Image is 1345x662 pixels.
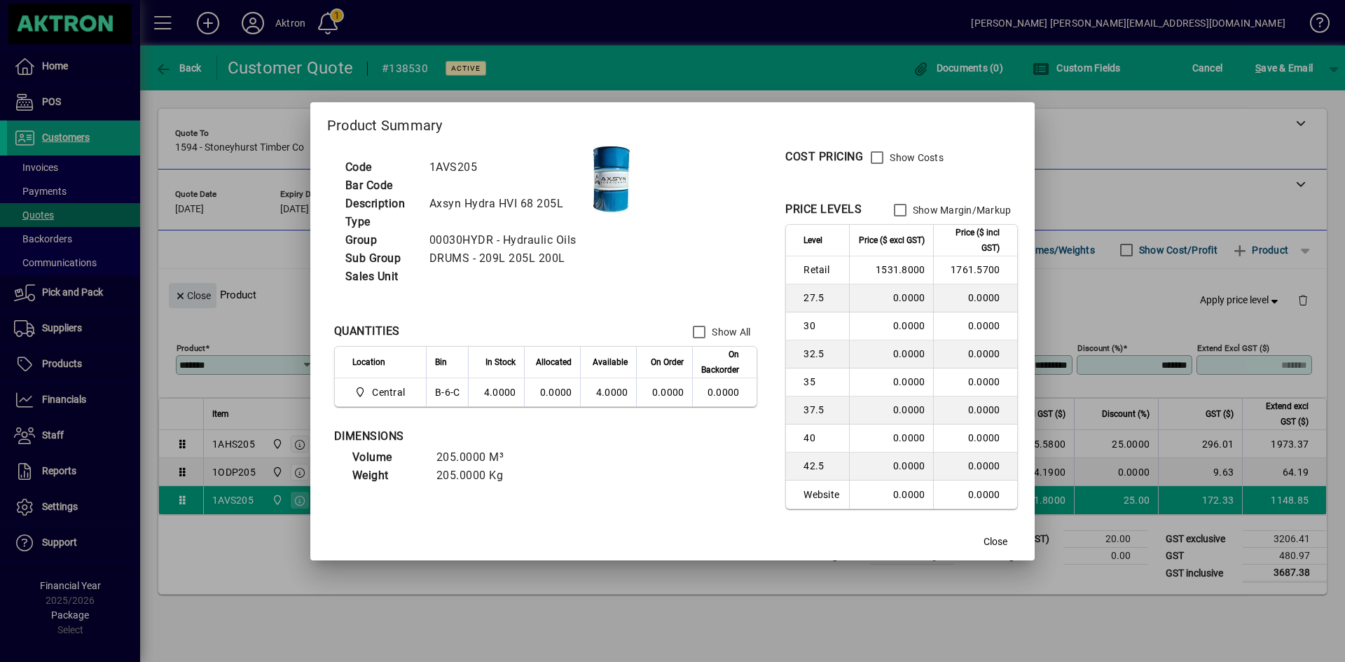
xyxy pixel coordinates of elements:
[338,195,422,213] td: Description
[933,340,1017,368] td: 0.0000
[849,340,933,368] td: 0.0000
[652,387,684,398] span: 0.0000
[338,231,422,249] td: Group
[334,323,400,340] div: QUANTITIES
[785,149,863,165] div: COST PRICING
[422,231,593,249] td: 00030HYDR - Hydraulic Oils
[803,347,841,361] span: 32.5
[849,312,933,340] td: 0.0000
[933,425,1017,453] td: 0.0000
[352,354,385,370] span: Location
[524,378,580,406] td: 0.0000
[593,354,628,370] span: Available
[372,385,405,399] span: Central
[580,378,636,406] td: 4.0000
[803,488,841,502] span: Website
[849,368,933,396] td: 0.0000
[933,481,1017,509] td: 0.0000
[338,177,422,195] td: Bar Code
[973,530,1018,555] button: Close
[803,431,841,445] span: 40
[338,213,422,231] td: Type
[849,256,933,284] td: 1531.8000
[933,256,1017,284] td: 1761.5700
[485,354,516,370] span: In Stock
[422,249,593,268] td: DRUMS - 209L 205L 200L
[910,203,1012,217] label: Show Margin/Markup
[803,375,841,389] span: 35
[593,144,630,214] img: contain
[803,319,841,333] span: 30
[933,368,1017,396] td: 0.0000
[334,428,684,445] div: DIMENSIONS
[849,481,933,509] td: 0.0000
[933,396,1017,425] td: 0.0000
[422,195,593,213] td: Axsyn Hydra HVI 68 205L
[536,354,572,370] span: Allocated
[338,268,422,286] td: Sales Unit
[785,201,862,218] div: PRICE LEVELS
[422,158,593,177] td: 1AVS205
[933,453,1017,481] td: 0.0000
[803,263,841,277] span: Retail
[429,467,521,485] td: 205.0000 Kg
[849,453,933,481] td: 0.0000
[468,378,524,406] td: 4.0000
[803,459,841,473] span: 42.5
[435,354,447,370] span: Bin
[345,448,429,467] td: Volume
[651,354,684,370] span: On Order
[803,403,841,417] span: 37.5
[345,467,429,485] td: Weight
[849,284,933,312] td: 0.0000
[803,233,822,248] span: Level
[701,347,739,378] span: On Backorder
[692,378,757,406] td: 0.0000
[887,151,944,165] label: Show Costs
[429,448,521,467] td: 205.0000 M³
[310,102,1035,143] h2: Product Summary
[338,158,422,177] td: Code
[933,312,1017,340] td: 0.0000
[849,396,933,425] td: 0.0000
[426,378,468,406] td: B-6-C
[942,225,1000,256] span: Price ($ incl GST)
[984,535,1007,549] span: Close
[803,291,841,305] span: 27.5
[849,425,933,453] td: 0.0000
[338,249,422,268] td: Sub Group
[859,233,925,248] span: Price ($ excl GST)
[352,384,411,401] span: Central
[709,325,750,339] label: Show All
[933,284,1017,312] td: 0.0000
